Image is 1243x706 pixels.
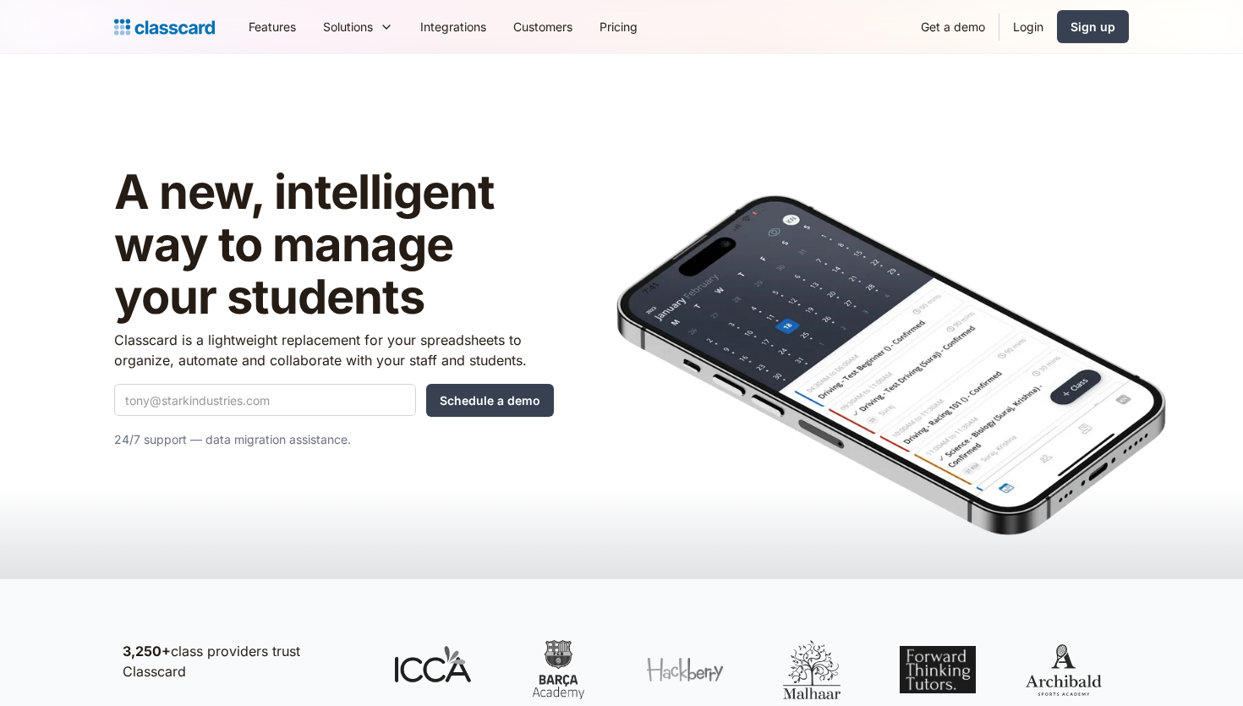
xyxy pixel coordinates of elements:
[114,15,215,39] a: home
[407,8,500,46] a: Integrations
[114,430,554,450] p: 24/7 support — data migration assistance.
[114,330,554,370] p: Classcard is a lightweight replacement for your spreadsheets to organize, automate and collaborat...
[500,8,586,46] a: Customers
[586,8,651,46] a: Pricing
[907,8,999,46] a: Get a demo
[123,643,171,659] strong: 3,250+
[123,641,359,681] p: class providers trust Classcard
[426,384,554,417] input: Schedule a demo
[309,8,407,46] div: Solutions
[999,8,1057,46] a: Login
[114,167,554,323] h1: A new, intelligent way to manage your students
[114,384,416,416] input: tony@starkindustries.com
[114,384,554,417] form: Quick Demo Form
[323,18,373,36] div: Solutions
[1071,18,1115,36] div: Sign up
[1057,10,1129,43] a: Sign up
[235,8,309,46] a: Features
